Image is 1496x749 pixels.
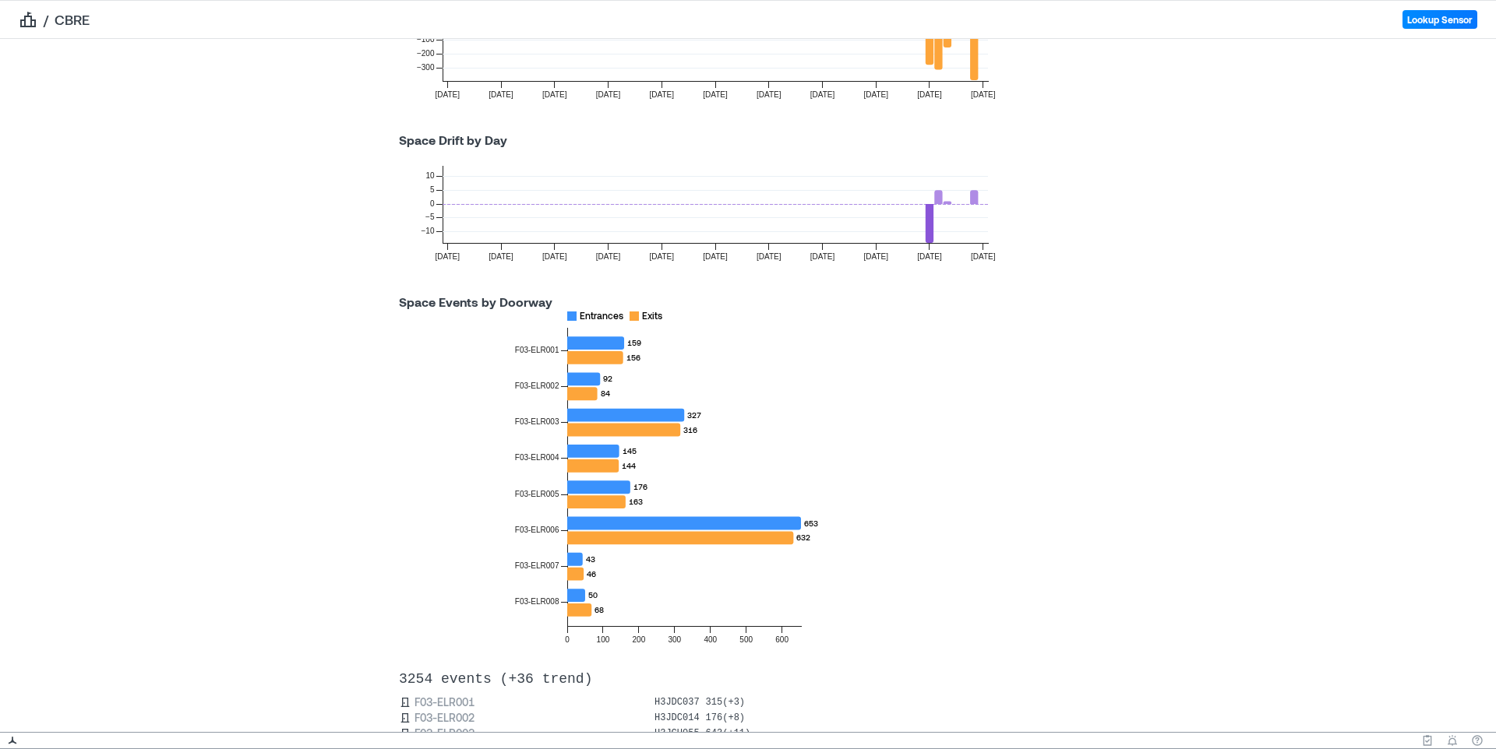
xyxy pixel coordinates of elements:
tspan: 400 [704,635,717,644]
tspan: −200 [417,49,435,58]
tspan: 316 [683,425,697,434]
p: 176 ( + 8 ) [706,712,745,724]
tspan: 43 [586,554,595,564]
tspan: 0 [565,635,570,644]
tspan: [DATE] [971,90,996,99]
tspan: 145 [623,446,637,455]
tspan: [DATE] [489,252,513,261]
tspan: 144 [622,461,636,470]
tspan: 159 [627,338,641,347]
p: H3JCU055 [654,727,700,740]
a: F03-ELR002 [415,710,475,726]
tspan: 156 [626,353,640,362]
tspan: 600 [775,635,789,644]
tspan: 163 [629,497,643,506]
tspan: [DATE] [596,90,621,99]
tspan: 50 [588,590,598,600]
tspan: 300 [668,635,681,644]
tspan: [DATE] [436,252,460,261]
tspan: [DATE] [542,252,567,261]
tspan: 176 [633,482,647,491]
tspan: [DATE] [757,90,782,99]
tspan: 0 [430,199,435,208]
tspan: F03-ELR004 [515,453,559,462]
p: H3JDC037 [654,696,700,709]
tspan: [DATE] [917,90,942,99]
tspan: F03-ELR003 [515,417,559,426]
a: F03-ELR003 [415,726,475,741]
tspan: 10 [425,171,435,180]
tspan: 200 [633,635,646,644]
tspan: [DATE] [596,252,621,261]
nav: breadcrumb [19,10,90,29]
tspan: −300 [417,63,435,72]
tspan: F03-ELR001 [515,346,559,354]
tspan: −100 [417,35,435,44]
tspan: 327 [687,410,701,420]
tspan: F03-ELR007 [515,561,559,570]
tspan: 5 [430,185,435,194]
tspan: 632 [796,533,810,542]
tspan: [DATE] [810,252,835,261]
tspan: 84 [601,389,610,398]
p: Space Events by Doorway [380,293,1116,311]
p: Space Drift by Day [380,131,1116,149]
tspan: F03-ELR005 [515,490,559,498]
tspan: [DATE] [810,90,835,99]
tspan: [DATE] [971,252,996,261]
tspan: 653 [804,519,818,528]
tspan: [DATE] [863,90,888,99]
tspan: 100 [597,635,610,644]
tspan: 46 [587,569,596,578]
button: Lookup Sensor [1402,10,1477,29]
tspan: 68 [595,605,604,614]
tspan: F03-ELR002 [515,382,559,390]
a: CBRE [55,10,90,29]
p: H3JDC014 [654,712,700,724]
tspan: [DATE] [703,90,728,99]
span: / [44,10,48,29]
tspan: −10 [422,227,435,235]
text: Exits [642,310,662,321]
tspan: 92 [603,374,612,383]
tspan: 500 [739,635,753,644]
tspan: −5 [425,213,435,221]
tspan: F03-ELR006 [515,526,559,534]
tspan: [DATE] [542,90,567,99]
tspan: [DATE] [489,90,513,99]
tspan: [DATE] [863,252,888,261]
p: 315 ( + 3 ) [706,696,745,709]
tspan: [DATE] [650,90,675,99]
text: Entrances [580,310,623,321]
p: 643 ( + 11 ) [706,727,751,740]
a: F03-ELR001 [415,694,475,710]
tspan: [DATE] [703,252,728,261]
tspan: [DATE] [650,252,675,261]
tspan: F03-ELR008 [515,597,559,606]
tspan: [DATE] [436,90,460,99]
p: 3254 events (+36 trend) [399,670,1097,688]
tspan: [DATE] [757,252,782,261]
tspan: [DATE] [917,252,942,261]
